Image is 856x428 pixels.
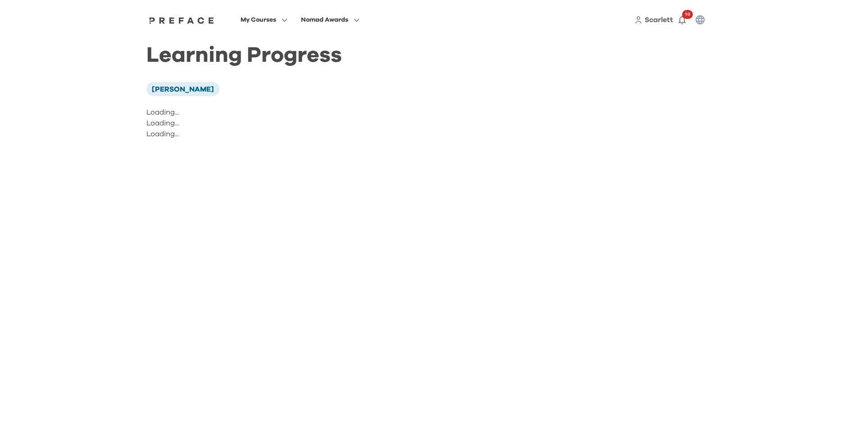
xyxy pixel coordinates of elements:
button: My Courses [238,14,290,26]
img: Preface Logo [147,17,216,24]
span: 10 [682,10,693,19]
span: [PERSON_NAME] [152,86,214,93]
p: Loading... [146,118,513,129]
span: My Courses [241,14,276,25]
button: Nomad Awards [298,14,362,26]
a: Scarlett [645,14,673,25]
h1: Learning Progress [146,51,513,60]
p: Loading... [146,107,513,118]
button: 10 [673,11,691,29]
p: Loading... [146,129,513,139]
a: Preface Logo [147,16,216,23]
span: Nomad Awards [301,14,348,25]
span: Scarlett [645,16,673,23]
